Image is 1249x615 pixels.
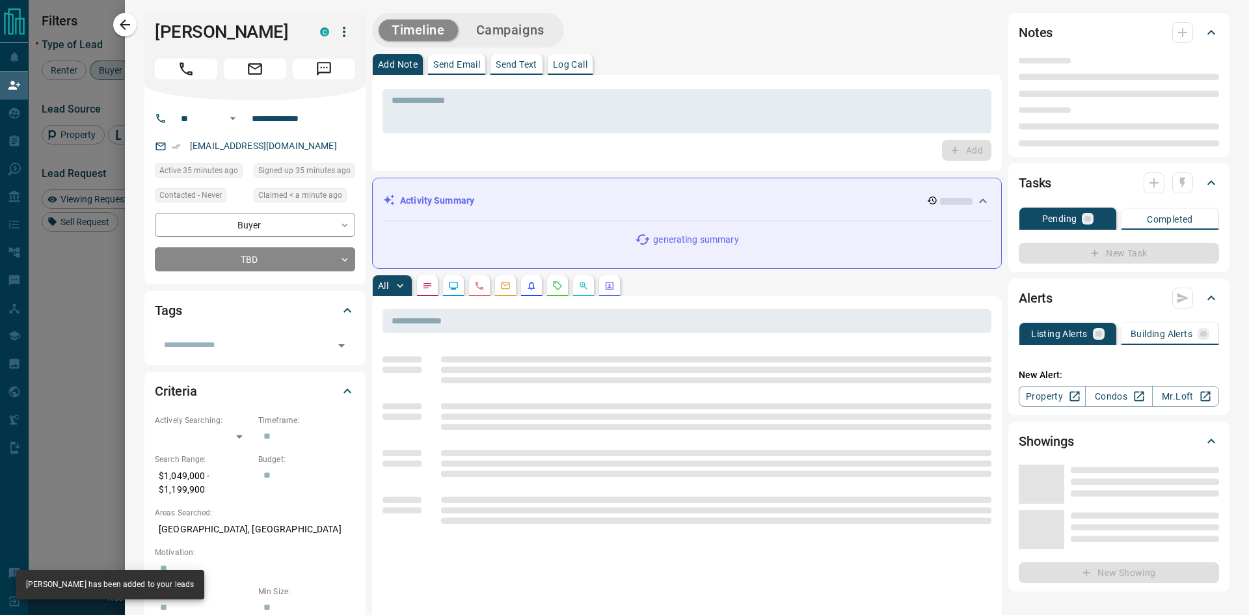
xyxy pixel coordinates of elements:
p: Motivation: [155,547,355,558]
p: Building Alerts [1131,329,1192,338]
button: Open [332,336,351,355]
p: Send Text [496,60,537,69]
button: Timeline [379,20,458,41]
p: Budget: [258,454,355,465]
div: Showings [1019,426,1219,457]
div: Tags [155,295,355,326]
h2: Showings [1019,431,1074,452]
button: Open [225,111,241,126]
div: Mon Aug 18 2025 [254,188,355,206]
div: Alerts [1019,282,1219,314]
div: TBD [155,247,355,271]
h2: Tasks [1019,172,1051,193]
span: Call [155,59,217,79]
span: Signed up 35 minutes ago [258,164,351,177]
p: Min Size: [258,586,355,597]
a: Mr.Loft [1152,386,1219,407]
span: Message [293,59,355,79]
span: Email [224,59,286,79]
p: Completed [1147,215,1193,224]
h2: Tags [155,300,181,321]
div: Buyer [155,213,355,237]
div: Mon Aug 18 2025 [254,163,355,182]
h1: [PERSON_NAME] [155,21,301,42]
a: Condos [1085,386,1152,407]
span: Claimed < a minute ago [258,189,342,202]
div: Activity Summary [383,189,991,213]
p: Log Call [553,60,587,69]
button: Campaigns [463,20,557,41]
p: Listing Alerts [1031,329,1088,338]
h2: Notes [1019,22,1053,43]
p: Actively Searching: [155,415,252,426]
svg: Agent Actions [604,280,615,291]
div: Mon Aug 18 2025 [155,163,247,182]
p: Pending [1042,214,1077,223]
svg: Email Verified [172,142,181,151]
p: $1,049,000 - $1,199,900 [155,465,252,500]
div: Criteria [155,376,355,407]
p: Areas Searched: [155,507,355,519]
svg: Listing Alerts [526,280,537,291]
p: All [378,281,388,290]
div: [PERSON_NAME] has been added to your leads [26,574,194,595]
p: generating summary [653,233,738,247]
svg: Lead Browsing Activity [448,280,459,291]
span: Contacted - Never [159,189,222,202]
p: Add Note [378,60,418,69]
svg: Opportunities [578,280,589,291]
svg: Notes [422,280,433,291]
a: Property [1019,386,1086,407]
h2: Alerts [1019,288,1053,308]
p: New Alert: [1019,368,1219,382]
h2: Criteria [155,381,197,402]
p: [GEOGRAPHIC_DATA], [GEOGRAPHIC_DATA] [155,519,355,540]
div: Tasks [1019,167,1219,198]
svg: Calls [474,280,485,291]
div: condos.ca [320,27,329,36]
p: Activity Summary [400,194,474,208]
p: Timeframe: [258,415,355,426]
a: [EMAIL_ADDRESS][DOMAIN_NAME] [190,141,337,151]
p: Send Email [433,60,480,69]
div: Notes [1019,17,1219,48]
svg: Emails [500,280,511,291]
p: Search Range: [155,454,252,465]
span: Active 35 minutes ago [159,164,238,177]
svg: Requests [552,280,563,291]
